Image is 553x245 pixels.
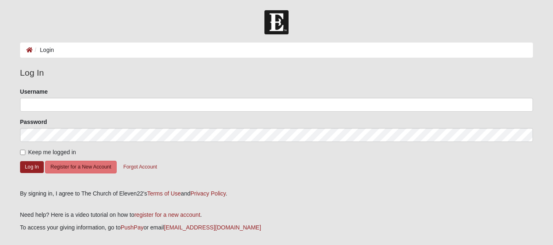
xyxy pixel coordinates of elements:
li: Login [33,46,54,54]
button: Register for a New Account [45,161,116,173]
a: Terms of Use [147,190,181,197]
label: Password [20,118,47,126]
a: PushPay [121,224,144,231]
img: Church of Eleven22 Logo [264,10,289,34]
button: Forgot Account [118,161,162,173]
a: register for a new account [134,211,200,218]
legend: Log In [20,66,533,79]
span: Keep me logged in [28,149,76,155]
a: Privacy Policy [190,190,226,197]
p: Need help? Here is a video tutorial on how to . [20,211,533,219]
button: Log In [20,161,44,173]
input: Keep me logged in [20,150,25,155]
p: To access your giving information, go to or email [20,223,533,232]
label: Username [20,88,48,96]
a: [EMAIL_ADDRESS][DOMAIN_NAME] [164,224,261,231]
div: By signing in, I agree to The Church of Eleven22's and . [20,189,533,198]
